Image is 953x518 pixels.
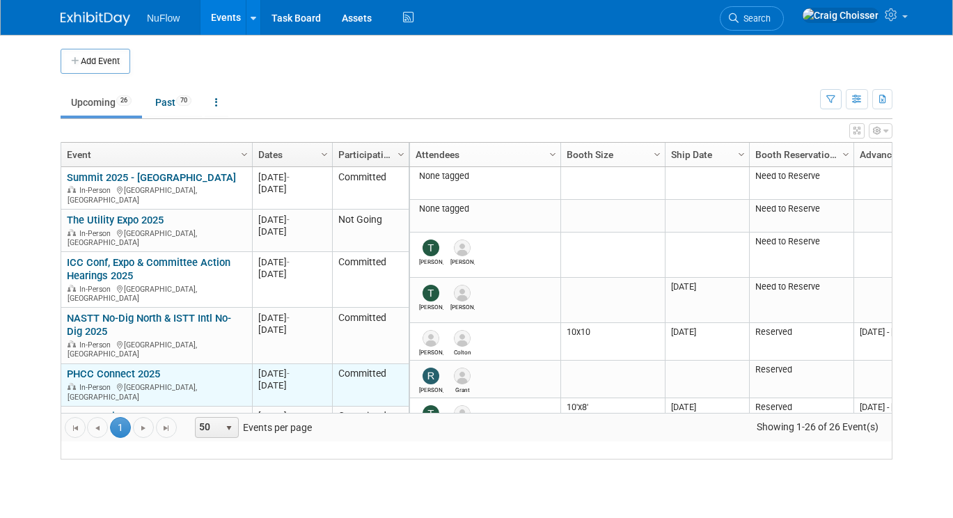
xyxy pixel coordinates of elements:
[450,256,475,265] div: Chris Cheek
[739,13,771,24] span: Search
[419,301,443,311] div: Tom Bowman
[454,285,471,301] img: Evan Stark
[116,95,132,106] span: 26
[92,423,103,434] span: Go to the previous page
[258,324,326,336] div: [DATE]
[258,312,326,324] div: [DATE]
[332,167,409,210] td: Committed
[395,149,407,160] span: Column Settings
[67,171,236,184] a: Summit 2025 - [GEOGRAPHIC_DATA]
[652,149,663,160] span: Column Settings
[332,252,409,308] td: Committed
[67,283,246,304] div: [GEOGRAPHIC_DATA], [GEOGRAPHIC_DATA]
[287,313,290,323] span: -
[317,143,333,164] a: Column Settings
[287,411,290,421] span: -
[161,423,172,434] span: Go to the last page
[749,323,853,361] td: Reserved
[65,417,86,438] a: Go to the first page
[547,149,558,160] span: Column Settings
[423,240,439,256] img: Tom Bowman
[67,312,231,338] a: NASTT No-Dig North & ISTT Intl No-Dig 2025
[156,417,177,438] a: Go to the last page
[68,285,76,292] img: In-Person Event
[178,417,326,438] span: Events per page
[110,417,131,438] span: 1
[454,330,471,347] img: Colton McKeithen
[239,149,250,160] span: Column Settings
[332,210,409,252] td: Not Going
[394,143,409,164] a: Column Settings
[258,379,326,391] div: [DATE]
[749,233,853,278] td: Need to Reserve
[67,256,230,282] a: ICC Conf, Expo & Committee Action Hearings 2025
[287,368,290,379] span: -
[755,143,844,166] a: Booth Reservation Status
[650,143,665,164] a: Column Settings
[416,171,556,182] div: None tagged
[67,227,246,248] div: [GEOGRAPHIC_DATA], [GEOGRAPHIC_DATA]
[423,405,439,422] img: Tom Bowman
[258,214,326,226] div: [DATE]
[68,340,76,347] img: In-Person Event
[839,143,854,164] a: Column Settings
[61,89,142,116] a: Upcoming26
[287,214,290,225] span: -
[223,423,235,434] span: select
[79,340,115,350] span: In-Person
[68,186,76,193] img: In-Person Event
[332,308,409,363] td: Committed
[287,257,290,267] span: -
[423,368,439,384] img: Ryan Klachko
[68,383,76,390] img: In-Person Event
[419,256,443,265] div: Tom Bowman
[258,410,326,422] div: [DATE]
[133,417,154,438] a: Go to the next page
[749,200,853,233] td: Need to Reserve
[258,268,326,280] div: [DATE]
[665,323,749,361] td: [DATE]
[454,405,471,422] img: Chris Cheek
[67,381,246,402] div: [GEOGRAPHIC_DATA], [GEOGRAPHIC_DATA]
[560,323,665,361] td: 10x10
[79,186,115,195] span: In-Person
[145,89,202,116] a: Past70
[237,143,253,164] a: Column Settings
[749,398,853,436] td: Reserved
[338,143,400,166] a: Participation
[840,149,851,160] span: Column Settings
[734,143,750,164] a: Column Settings
[416,143,551,166] a: Attendees
[79,285,115,294] span: In-Person
[68,229,76,236] img: In-Person Event
[665,278,749,323] td: [DATE]
[802,8,879,23] img: Craig Choisser
[860,143,949,166] a: Advance Warehouse Dates
[744,417,892,437] span: Showing 1-26 of 26 Event(s)
[546,143,561,164] a: Column Settings
[258,143,323,166] a: Dates
[749,167,853,200] td: Need to Reserve
[67,368,160,380] a: PHCC Connect 2025
[258,368,326,379] div: [DATE]
[138,423,149,434] span: Go to the next page
[332,364,409,407] td: Committed
[567,143,656,166] a: Booth Size
[67,184,246,205] div: [GEOGRAPHIC_DATA], [GEOGRAPHIC_DATA]
[147,13,180,24] span: NuFlow
[419,384,443,393] div: Ryan Klachko
[67,410,152,423] a: Zoom Drain Vortex
[258,226,326,237] div: [DATE]
[70,423,81,434] span: Go to the first page
[560,398,665,436] td: 10'x8'
[287,172,290,182] span: -
[319,149,330,160] span: Column Settings
[749,361,853,398] td: Reserved
[450,347,475,356] div: Colton McKeithen
[61,12,130,26] img: ExhibitDay
[454,240,471,256] img: Chris Cheek
[67,214,164,226] a: The Utility Expo 2025
[79,229,115,238] span: In-Person
[196,418,219,437] span: 50
[450,384,475,393] div: Grant Duxbury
